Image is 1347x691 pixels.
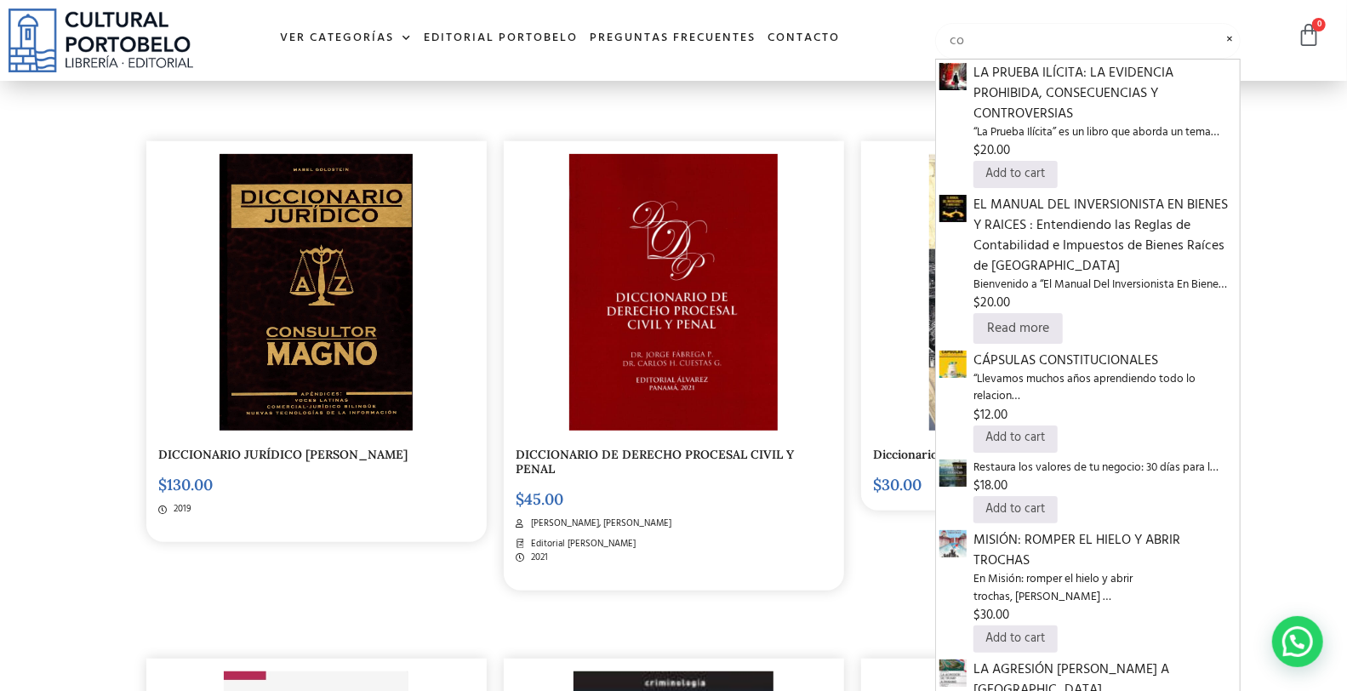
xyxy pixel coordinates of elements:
img: portada-TOMAS-PAREDES-armada-final [939,530,967,557]
a: Preguntas frecuentes [584,20,762,57]
img: portada libro Raiza Rodriguez [939,460,967,487]
a: Read more about “EL MANUAL DEL INVERSIONISTA EN BIENES Y RAICES : Entendiendo las Reglas de Conta... [973,313,1063,344]
span: 0 [1312,18,1326,31]
a: CÁPSULAS CONSTITUCIONALES [939,353,967,375]
img: ARREGLADA-AT-C-V2-agresion [939,660,967,687]
span: “Llevamos muchos años aprendiendo todo lo relacion… [973,371,1236,406]
span: $ [973,293,980,313]
a: CÁPSULAS CONSTITUCIONALES“Llevamos muchos años aprendiendo todo lo relacion…$12.00 [973,351,1236,425]
a: LA AGRESIÓN DE TRUMP A PANAMÁ [939,662,967,684]
bdi: 18.00 [973,476,1007,496]
span: $ [973,140,980,161]
bdi: 45.00 [517,489,564,509]
a: Contacto [762,20,846,57]
span: $ [973,605,980,625]
img: img20240420_11042956 [220,154,413,431]
span: $ [973,405,980,425]
span: LA PRUEBA ILÍCITA: LA EVIDENCIA PROHIBIDA, CONSECUENCIAS Y CONTROVERSIAS [973,63,1236,124]
input: Búsqueda [935,23,1240,59]
span: $ [973,476,980,496]
a: Ver Categorías [274,20,418,57]
a: Add to cart: “CÁPSULAS CONSTITUCIONALES” [973,425,1058,453]
span: En Misión: romper el hielo y abrir trochas, [PERSON_NAME] … [973,571,1236,606]
span: $ [517,489,525,509]
a: LA PRUEBA ILÍCITA: LA EVIDENCIA PROHIBIDA, CONSECUENCIAS Y CONTROVERSIAS“La Prueba Ilícita” es un... [973,63,1236,161]
a: MISIÓN: ROMPER EL HIELO Y ABRIR TROCHASEn Misión: romper el hielo y abrir trochas, [PERSON_NAME] ... [973,530,1236,625]
bdi: 12.00 [973,405,1007,425]
bdi: 20.00 [973,293,1010,313]
a: EL MANUAL DEL INVERSIONISTA EN BIENES Y RAICES : Entendiendo las Reglas de Contabilidad e Impuest... [973,195,1236,313]
a: DICCIONARIO JURÍDICO [PERSON_NAME] [159,447,408,462]
bdi: 130.00 [159,475,214,494]
a: LA PRUEBA ILÍCITA: LA EVIDENCIA PROHIBIDA, CONSECUENCIAS Y CONTROVERSIAS [939,66,967,88]
span: Bienvenido a “El Manual Del Inversionista En Biene… [973,277,1236,294]
bdi: 30.00 [874,475,922,494]
span: MISIÓN: ROMPER EL HIELO Y ABRIR TROCHAS [973,530,1236,571]
a: Add to cart: “MISIÓN: ROMPER EL HIELO Y ABRIR TROCHAS” [973,625,1058,653]
a: 0 [1297,23,1321,48]
span: EL MANUAL DEL INVERSIONISTA EN BIENES Y RAICES : Entendiendo las Reglas de Contabilidad e Impuest... [973,195,1236,277]
a: Editorial Portobelo [418,20,584,57]
span: CÁPSULAS CONSTITUCIONALES [973,351,1236,371]
a: MISIÓN: ROMPER EL HIELO Y ABRIR TROCHAS [939,533,967,555]
span: Restaura los valores de tu negocio: 30 días para l… [973,460,1236,477]
bdi: 30.00 [973,605,1009,625]
span: $ [874,475,882,494]
a: Add to cart: “LA PRUEBA ILÍCITA: LA EVIDENCIA PROHIBIDA, CONSECUENCIAS Y CONTROVERSIAS” [973,161,1058,188]
img: Captura de pantalla 2025-07-16 103503 [939,351,967,378]
a: DICCIONARIO DE DERECHO PROCESAL CIVIL Y PENAL [517,447,795,477]
span: 2019 [169,502,191,517]
img: 81Xhe+lqSeL._SY466_ [939,63,967,90]
span: 2021 [527,551,548,565]
a: Restaura los valores de tu negocio: 30 días para l…$18.00 [973,460,1236,496]
a: EL MANUAL DEL INVERSIONISTA EN BIENES Y RAICES : Entendiendo las Reglas de Contabilidad e Impuest... [939,197,967,220]
span: [PERSON_NAME], [PERSON_NAME] [527,517,671,531]
span: Editorial [PERSON_NAME] [527,537,636,551]
a: Diccionario Jurídico [874,447,987,462]
img: RP77216 [939,195,967,222]
img: Diccionario-juridico-A.jpg [929,154,1133,431]
bdi: 20.00 [973,140,1010,161]
span: $ [159,475,168,494]
a: Add to cart: “” [973,496,1058,523]
span: “La Prueba Ilícita” es un libro que aborda un tema… [973,124,1236,141]
span: Limpiar [1220,30,1241,31]
img: img20230329_09254429 [569,154,778,431]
